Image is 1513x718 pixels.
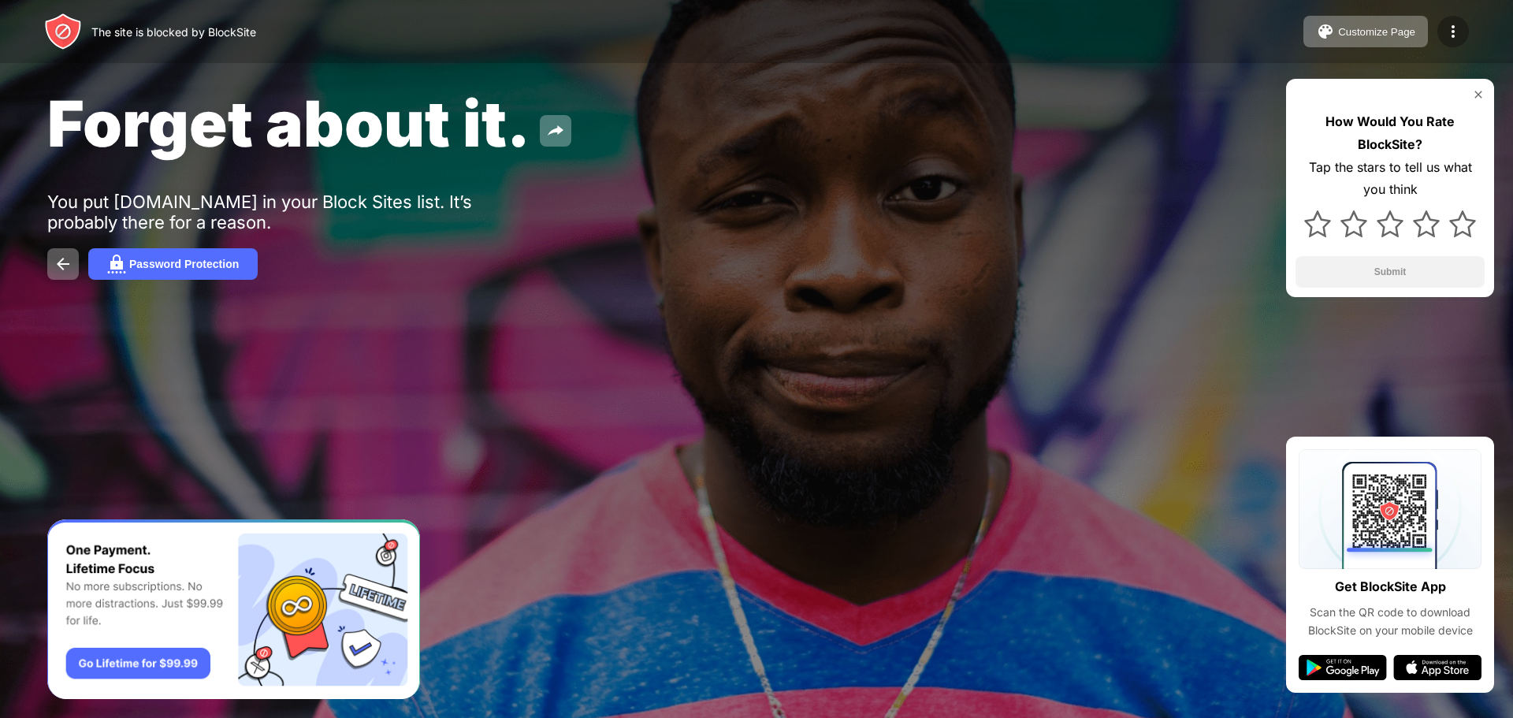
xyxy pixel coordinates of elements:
[1296,156,1485,202] div: Tap the stars to tell us what you think
[88,248,258,280] button: Password Protection
[546,121,565,140] img: share.svg
[91,25,256,39] div: The site is blocked by BlockSite
[1299,655,1387,680] img: google-play.svg
[107,255,126,273] img: password.svg
[129,258,239,270] div: Password Protection
[1316,22,1335,41] img: pallet.svg
[1377,210,1403,237] img: star.svg
[47,519,420,700] iframe: Banner
[1472,88,1485,101] img: rate-us-close.svg
[1449,210,1476,237] img: star.svg
[1296,110,1485,156] div: How Would You Rate BlockSite?
[1299,604,1481,639] div: Scan the QR code to download BlockSite on your mobile device
[47,192,534,233] div: You put [DOMAIN_NAME] in your Block Sites list. It’s probably there for a reason.
[47,85,530,162] span: Forget about it.
[1304,210,1331,237] img: star.svg
[1338,26,1415,38] div: Customize Page
[1299,449,1481,569] img: qrcode.svg
[1413,210,1440,237] img: star.svg
[1340,210,1367,237] img: star.svg
[1303,16,1428,47] button: Customize Page
[44,13,82,50] img: header-logo.svg
[54,255,72,273] img: back.svg
[1296,256,1485,288] button: Submit
[1335,575,1446,598] div: Get BlockSite App
[1393,655,1481,680] img: app-store.svg
[1444,22,1463,41] img: menu-icon.svg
